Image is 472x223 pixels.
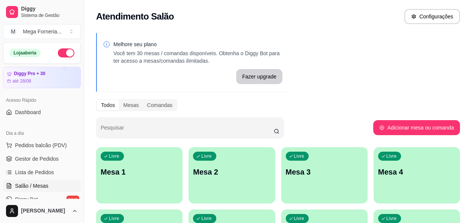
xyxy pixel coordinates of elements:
p: Você tem 30 mesas / comandas disponíveis. Obtenha o Diggy Bot para ter acesso a mesas/comandas il... [113,50,282,65]
p: Melhore seu plano [113,41,282,48]
span: Salão / Mesas [15,182,48,190]
button: [PERSON_NAME] [3,202,81,220]
div: Acesso Rápido [3,94,81,106]
p: Mesa 4 [378,167,455,177]
button: Select a team [3,24,81,39]
span: [PERSON_NAME] [21,208,69,214]
p: Mesa 3 [286,167,363,177]
p: Livre [294,215,305,221]
div: Mega Forneria ... [23,28,62,35]
span: Diggy Bot [15,196,38,203]
button: LivreMesa 3 [281,147,368,203]
p: Livre [386,153,397,159]
a: Lista de Pedidos [3,166,81,178]
span: Diggy [21,6,78,12]
button: Fazer upgrade [236,69,282,84]
button: LivreMesa 2 [188,147,275,203]
a: Diggy Pro + 30até 28/08 [3,67,81,88]
p: Livre [201,153,212,159]
button: Adicionar mesa ou comanda [373,120,460,135]
span: Pedidos balcão (PDV) [15,142,67,149]
a: Dashboard [3,106,81,118]
a: Gestor de Pedidos [3,153,81,165]
p: Livre [201,215,212,221]
h2: Atendimento Salão [96,11,174,23]
span: Sistema de Gestão [21,12,78,18]
article: Diggy Pro + 30 [14,71,45,77]
p: Livre [109,215,119,221]
article: até 28/08 [12,78,31,84]
p: Livre [109,153,119,159]
span: Gestor de Pedidos [15,155,59,163]
div: Comandas [143,100,177,110]
a: Salão / Mesas [3,180,81,192]
div: Mesas [119,100,143,110]
button: LivreMesa 4 [374,147,460,203]
button: Alterar Status [58,48,74,57]
div: Todos [97,100,119,110]
p: Livre [386,215,397,221]
p: Livre [294,153,305,159]
p: Mesa 1 [101,167,178,177]
button: Configurações [404,9,460,24]
span: Lista de Pedidos [15,169,54,176]
input: Pesquisar [101,127,274,134]
div: Loja aberta [9,49,41,57]
div: Dia a dia [3,127,81,139]
button: Pedidos balcão (PDV) [3,139,81,151]
a: Diggy Botnovo [3,193,81,205]
p: Mesa 2 [193,167,270,177]
span: M [9,28,17,35]
button: LivreMesa 1 [96,147,182,203]
span: Dashboard [15,108,41,116]
a: DiggySistema de Gestão [3,3,81,21]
